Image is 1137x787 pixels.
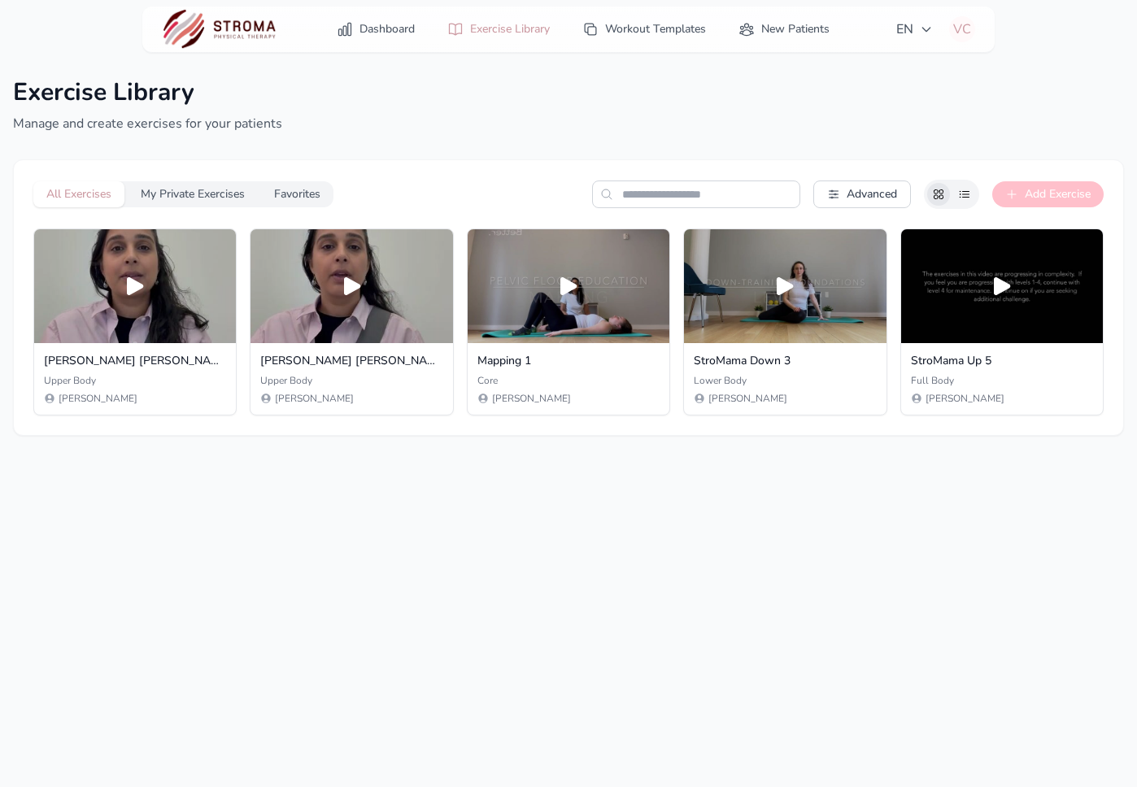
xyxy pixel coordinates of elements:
h3: Chin Tuck [44,353,226,369]
button: My Private Exercises [128,181,258,207]
span: Advanced [847,186,897,202]
button: EN [887,13,943,46]
p: Manage and create exercises for your patients [13,114,1124,133]
a: Workout Templates [573,15,716,44]
span: Lower Body [694,374,747,387]
span: [PERSON_NAME] [492,392,571,405]
img: STROMA logo [162,7,279,52]
span: [PERSON_NAME] [708,392,787,405]
span: Core [477,374,498,387]
span: Upper Body [44,374,96,387]
span: Upper Body [260,374,312,387]
a: Dashboard [327,15,425,44]
h3: StroMama Down 3 [694,353,876,369]
span: EN [896,20,933,39]
button: Advanced [813,180,911,208]
button: Add Exercise [992,181,1104,207]
h1: Exercise Library [13,78,1124,107]
span: [PERSON_NAME] [926,392,1004,405]
h3: StroMama Up 5 [911,353,1093,369]
span: Full Body [911,374,954,387]
button: VC [949,16,975,42]
span: [PERSON_NAME] [275,392,354,405]
a: New Patients [729,15,839,44]
button: All Exercises [33,181,124,207]
button: Favorites [261,181,333,207]
span: [PERSON_NAME] [59,392,137,405]
h3: Chin Tuck w/ Rotation [260,353,442,369]
a: Exercise Library [438,15,560,44]
h3: Mapping 1 [477,353,660,369]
